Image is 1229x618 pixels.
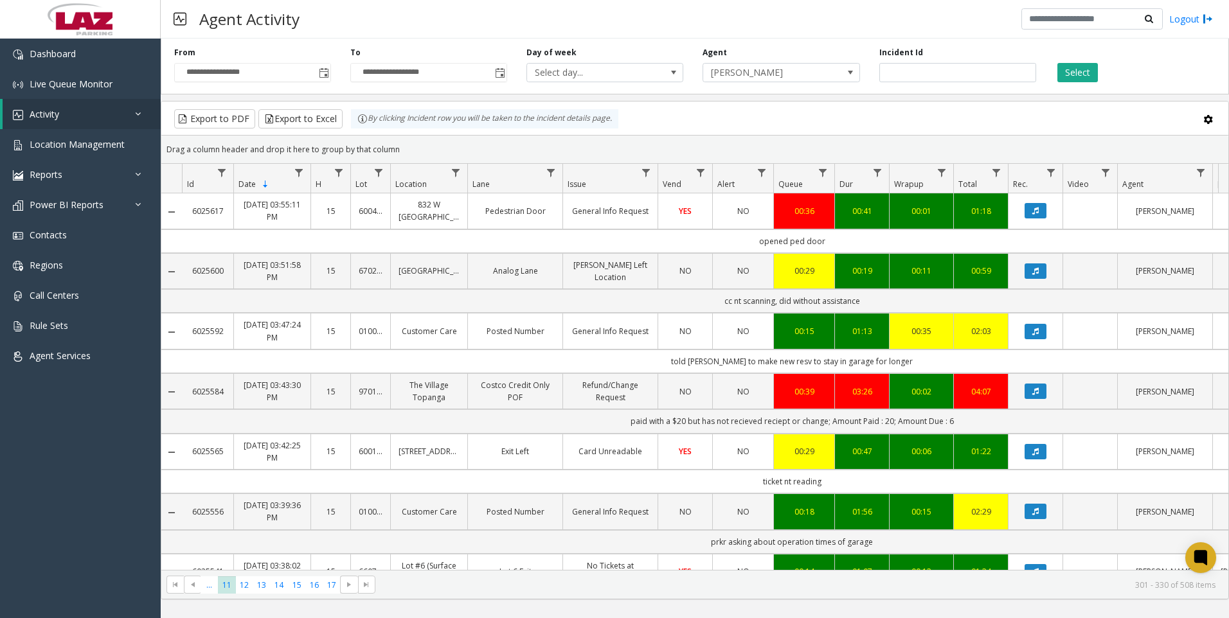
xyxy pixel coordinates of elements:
a: Pedestrian Door [476,205,555,217]
a: Activity [3,99,161,129]
a: 15 [319,325,343,337]
a: Logout [1169,12,1213,26]
a: Rec. Filter Menu [1043,164,1060,181]
span: Queue [778,179,803,190]
a: [PERSON_NAME] [1126,506,1205,518]
span: Vend [663,179,681,190]
a: Alert Filter Menu [753,164,771,181]
a: 6025541 [190,565,226,578]
a: 6025592 [190,325,226,337]
a: Collapse Details [161,387,182,397]
div: 00:14 [782,565,827,578]
a: 03:26 [843,385,881,398]
a: [DATE] 03:39:36 PM [242,499,303,524]
label: Agent [703,47,727,58]
span: Rec. [1013,179,1028,190]
img: 'icon' [13,291,23,301]
a: 00:59 [962,265,1000,277]
a: [PERSON_NAME] Left Location [571,259,650,283]
span: Dashboard [30,48,76,60]
a: 600440 [359,205,382,217]
a: NO [721,325,766,337]
a: 832 W [GEOGRAPHIC_DATA] [399,199,460,223]
a: YES [666,445,704,457]
img: 'icon' [13,110,23,120]
div: 00:29 [782,265,827,277]
a: Collapse Details [161,327,182,337]
span: YES [679,566,692,577]
a: General Info Request [571,325,650,337]
a: Posted Number [476,325,555,337]
a: NO [721,445,766,457]
a: The Village Topanga [399,379,460,403]
a: YES [666,205,704,217]
span: Page 11 [218,576,235,594]
a: 00:01 [897,205,946,217]
a: General Info Request [571,506,650,518]
img: 'icon' [13,321,23,331]
a: [DATE] 03:43:30 PM [242,379,303,403]
span: Go to the previous page [188,579,198,590]
span: Live Queue Monitor [30,78,112,90]
span: Call Centers [30,289,79,301]
a: 00:29 [782,445,827,457]
a: NO [666,506,704,518]
a: 15 [319,205,343,217]
a: 04:07 [962,385,1000,398]
a: 00:18 [782,506,827,518]
div: Data table [161,164,1228,570]
div: 00:19 [843,265,881,277]
a: NO [721,506,766,518]
a: 15 [319,565,343,578]
a: Posted Number [476,506,555,518]
label: From [174,47,195,58]
a: [DATE] 03:38:02 PM [242,560,303,584]
a: 970166 [359,385,382,398]
a: 02:03 [962,325,1000,337]
a: Collapse Details [161,508,182,518]
img: 'icon' [13,140,23,150]
a: Customer Care [399,506,460,518]
a: NO [721,205,766,217]
div: 02:29 [962,506,1000,518]
a: [PERSON_NAME] [1126,265,1205,277]
a: NO [721,265,766,277]
div: 00:39 [782,385,827,398]
a: [PERSON_NAME] [1126,205,1205,217]
span: Page 10 [201,576,218,594]
span: Power BI Reports [30,199,103,211]
span: Page 12 [236,576,253,594]
a: Lot 6 Exit [476,565,555,578]
a: NO [666,385,704,398]
a: Date Filter Menu [291,164,308,181]
a: Analog Lane [476,265,555,277]
a: 00:35 [897,325,946,337]
kendo-pager-info: 301 - 330 of 508 items [383,579,1216,590]
span: Go to the last page [358,576,375,594]
a: 00:02 [897,385,946,398]
span: Agent [1122,179,1144,190]
span: Page 17 [323,576,340,594]
span: Go to the first page [170,579,181,590]
div: 00:15 [897,506,946,518]
a: Id Filter Menu [213,164,231,181]
span: Page 13 [253,576,271,594]
a: No Tickets at [GEOGRAPHIC_DATA] [571,560,650,584]
a: 01:56 [843,506,881,518]
span: Issue [568,179,586,190]
a: NO [721,565,766,578]
div: 00:47 [843,445,881,457]
a: Refund/Change Request [571,379,650,403]
span: Dur [839,179,853,190]
a: 15 [319,265,343,277]
span: Location [395,179,427,190]
a: [DATE] 03:47:24 PM [242,319,303,343]
a: 01:07 [843,565,881,578]
a: 00:06 [897,445,946,457]
a: 01:22 [962,445,1000,457]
